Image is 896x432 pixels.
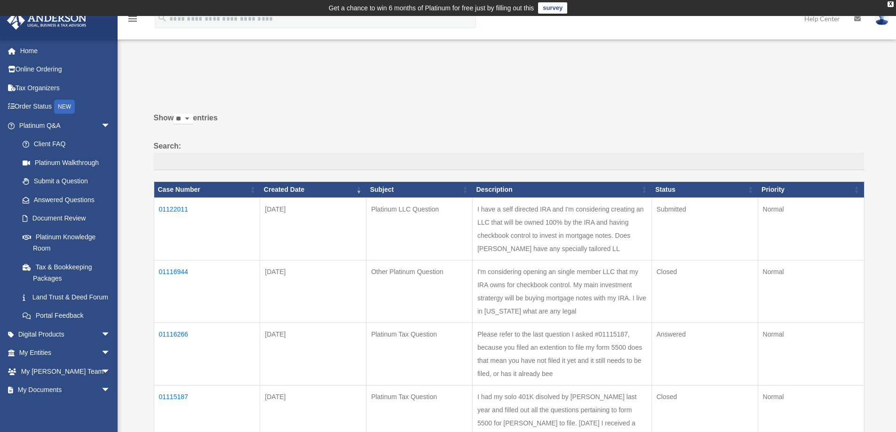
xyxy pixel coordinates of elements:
a: Platinum Walkthrough [13,153,120,172]
td: Please refer to the last question I asked #01115187, because you filed an extention to file my fo... [472,322,651,385]
a: My Entitiesarrow_drop_down [7,344,125,362]
a: Tax & Bookkeeping Packages [13,258,120,288]
td: Platinum LLC Question [366,197,473,260]
th: Status: activate to sort column ascending [651,182,758,198]
a: My Documentsarrow_drop_down [7,381,125,400]
div: close [888,1,894,7]
td: Closed [651,260,758,322]
i: menu [127,13,138,24]
td: [DATE] [260,260,366,322]
th: Description: activate to sort column ascending [472,182,651,198]
a: Platinum Knowledge Room [13,228,120,258]
div: NEW [54,100,75,114]
select: Showentries [174,114,193,125]
td: I have a self directed IRA and I'm considering creating an LLC that will be owned 100% by the IRA... [472,197,651,260]
td: 01116944 [154,260,260,322]
img: User Pic [875,12,889,25]
a: Digital Productsarrow_drop_down [7,325,125,344]
a: Document Review [13,209,120,228]
a: Order StatusNEW [7,97,125,117]
td: [DATE] [260,197,366,260]
a: Client FAQ [13,135,120,154]
td: Platinum Tax Question [366,322,473,385]
div: Get a chance to win 6 months of Platinum for free just by filling out this [329,2,534,14]
img: Anderson Advisors Platinum Portal [4,11,89,30]
span: arrow_drop_down [101,381,120,400]
span: arrow_drop_down [101,344,120,363]
td: 01116266 [154,322,260,385]
td: Normal [758,322,864,385]
td: Other Platinum Question [366,260,473,322]
a: survey [538,2,567,14]
td: Answered [651,322,758,385]
td: Normal [758,260,864,322]
a: Portal Feedback [13,306,120,325]
td: 01122011 [154,197,260,260]
a: Land Trust & Deed Forum [13,288,120,306]
a: Platinum Q&Aarrow_drop_down [7,116,120,135]
th: Case Number: activate to sort column ascending [154,182,260,198]
td: Submitted [651,197,758,260]
a: Submit a Question [13,172,120,191]
a: Home [7,41,125,60]
th: Subject: activate to sort column ascending [366,182,473,198]
td: [DATE] [260,322,366,385]
span: arrow_drop_down [101,116,120,135]
th: Created Date: activate to sort column ascending [260,182,366,198]
a: Tax Organizers [7,79,125,97]
a: Online Learningarrow_drop_down [7,399,125,418]
th: Priority: activate to sort column ascending [758,182,864,198]
span: arrow_drop_down [101,399,120,418]
a: menu [127,16,138,24]
td: I'm considering opening an single member LLC that my IRA owns for checkbook control. My main inve... [472,260,651,322]
td: Normal [758,197,864,260]
i: search [157,13,167,23]
label: Show entries [154,111,864,134]
a: My [PERSON_NAME] Teamarrow_drop_down [7,362,125,381]
label: Search: [154,140,864,171]
input: Search: [154,153,864,171]
a: Answered Questions [13,190,115,209]
a: Online Ordering [7,60,125,79]
span: arrow_drop_down [101,362,120,381]
span: arrow_drop_down [101,325,120,344]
